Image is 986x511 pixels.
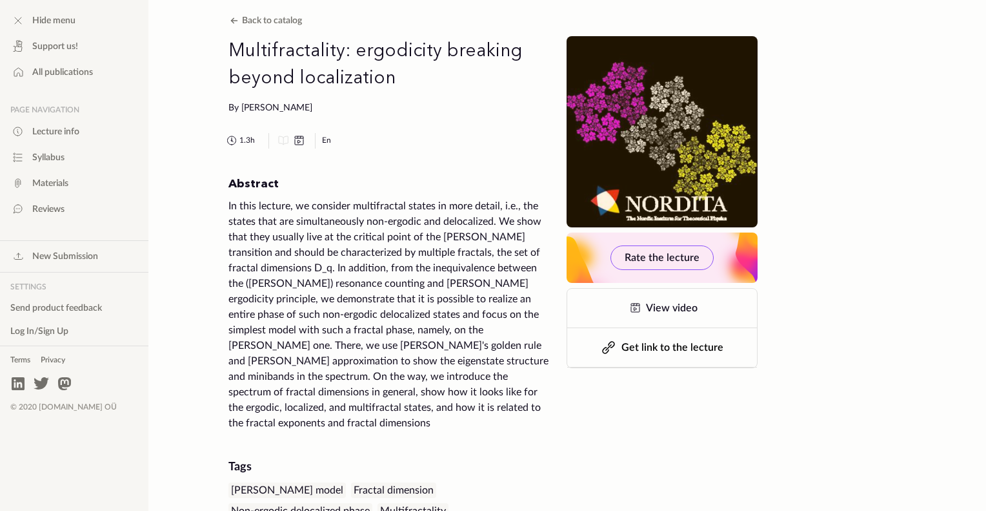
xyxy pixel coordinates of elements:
h2: Abstract [228,177,551,191]
h1: Multifractality: ergodicity breaking beyond localization [228,36,551,90]
button: Rate the lecture [610,245,714,270]
div: Tags [228,459,551,475]
div: By [PERSON_NAME] [228,102,551,115]
button: Get link to the lecture [567,328,757,367]
span: 1.3 h [239,135,255,146]
a: View video [567,289,757,328]
span: Get link to the lecture [621,342,723,353]
button: Back to catalog [226,13,302,28]
div: In this lecture, we consider multifractal states in more detail, i.e., the states that are simult... [228,198,551,431]
div: Fractal dimension [351,483,436,498]
div: [PERSON_NAME] model [228,483,346,498]
span: View video [646,303,698,313]
abbr: English [322,136,331,144]
span: Back to catalog [242,16,302,25]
